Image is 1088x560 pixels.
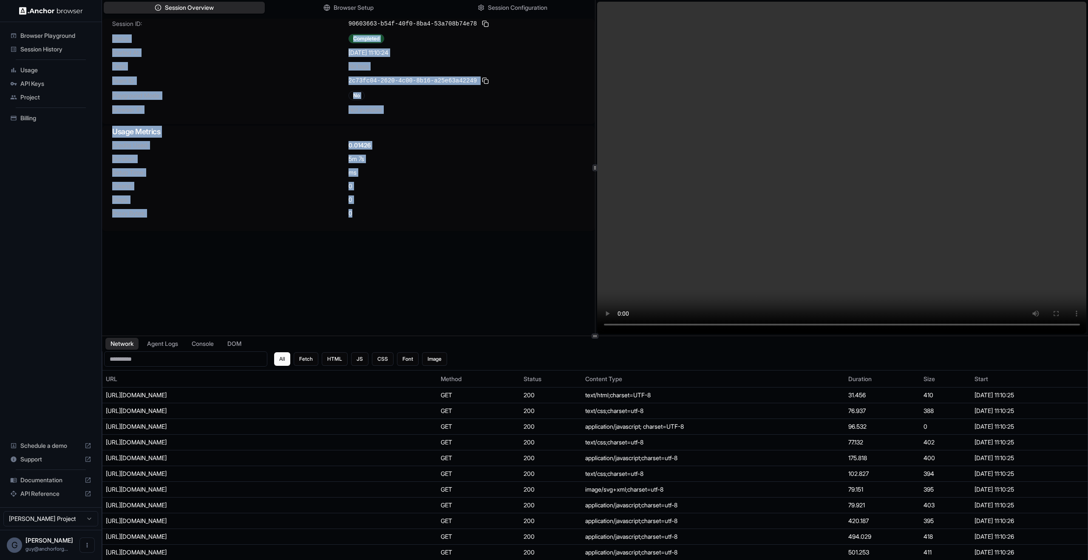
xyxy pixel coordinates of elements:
[351,352,368,366] button: JS
[348,34,384,43] div: Completed
[920,435,971,450] td: 402
[106,454,233,462] div: https://thevillagesurgerynewbarnet.webgp.com/assets/application-3180467a48c50e48c1da09f7189eccb6.js
[7,487,95,501] div: API Reference
[920,450,971,466] td: 400
[437,435,520,450] td: GET
[971,529,1088,545] td: [DATE] 11:10:26
[441,375,517,383] div: Method
[437,450,520,466] td: GET
[7,473,95,487] div: Documentation
[19,7,83,15] img: Anchor Logo
[971,387,1088,403] td: [DATE] 11:10:25
[112,168,348,177] span: Setup Time:
[437,482,520,498] td: GET
[520,450,582,466] td: 200
[585,375,841,383] div: Content Type
[920,482,971,498] td: 395
[971,419,1088,435] td: [DATE] 11:10:25
[372,352,394,366] button: CSS
[7,537,22,553] div: G
[106,548,233,557] div: https://thevillagesurgerynewbarnet.webgp.com/assets/google/virtualPageViews-194d415fe7164fbbf3a33...
[848,375,917,383] div: Duration
[920,403,971,419] td: 388
[7,42,95,56] div: Session History
[920,466,971,482] td: 394
[845,498,920,513] td: 79.921
[582,529,845,545] td: application/javascript;charset=utf-8
[25,546,68,552] span: guy@anchorforge.io
[397,352,419,366] button: Font
[187,338,219,350] button: Console
[106,501,233,509] div: https://thevillagesurgerynewbarnet.webgp.com/assets/body/humanBody-fd320c3173a9162a5ddf50a13a67c2...
[20,93,91,102] span: Project
[422,352,447,366] button: Image
[112,195,348,204] span: Steps:
[920,387,971,403] td: 410
[222,338,246,350] button: DOM
[20,476,81,484] span: Documentation
[520,466,582,482] td: 200
[845,403,920,419] td: 76.937
[348,141,371,150] span: 0.01426
[348,195,352,204] span: 0
[7,63,95,77] div: Usage
[20,114,91,122] span: Billing
[524,375,578,383] div: Status
[106,391,233,399] div: https://thevillagesurgerynewbarnet.webgp.com/
[924,375,968,383] div: Size
[520,482,582,498] td: 200
[112,76,348,85] span: Team ID:
[106,422,233,431] div: https://www.googletagmanager.com/gtag/js?id=G-V367797KQ1
[7,453,95,466] div: Support
[20,45,91,54] span: Session History
[112,141,348,150] span: Credits Used:
[975,375,1085,383] div: Start
[112,155,348,163] span: Duration:
[20,441,81,450] span: Schedule a demo
[582,466,845,482] td: text/css;charset=utf-8
[112,91,348,100] span: Playground Mode:
[20,489,81,498] span: API Reference
[971,450,1088,466] td: [DATE] 11:10:25
[20,455,81,464] span: Support
[106,469,233,478] div: https://thevillagesurgerynewbarnet.webgp.com/assets/webgpMediaElements-7a4198a5394c7565189d5088cd...
[106,438,233,447] div: https://thevillagesurgerynewbarnet.webgp.com/assets/jquery/placeholder_polyfill-7f34c2890b9129bf5...
[845,387,920,403] td: 31.456
[106,485,233,494] div: https://thevillagesurgerynewbarnet.webgp.com/assets/nhs/icon-close-4f8a74860a167bd5b48fc05b592ea1...
[920,498,971,513] td: 403
[845,419,920,435] td: 96.532
[348,91,365,100] div: No
[348,182,352,190] span: 0
[845,435,920,450] td: 77.132
[348,209,352,218] span: 0
[294,352,318,366] button: Fetch
[520,529,582,545] td: 200
[520,403,582,419] td: 200
[845,450,920,466] td: 175.818
[520,513,582,529] td: 200
[582,513,845,529] td: application/javascript;charset=utf-8
[920,419,971,435] td: 0
[7,29,95,42] div: Browser Playground
[112,182,348,190] span: Tokens:
[25,537,73,544] span: Guy Ben Simhon
[112,126,585,138] h3: Usage Metrics
[437,419,520,435] td: GET
[845,529,920,545] td: 494.029
[7,111,95,125] div: Billing
[322,352,348,366] button: HTML
[437,466,520,482] td: GET
[582,482,845,498] td: image/svg+xml;charset=utf-8
[520,387,582,403] td: 200
[437,498,520,513] td: GET
[20,66,91,74] span: Usage
[920,513,971,529] td: 395
[437,387,520,403] td: GET
[520,419,582,435] td: 200
[348,20,477,28] span: 90603663-b54f-40f0-8ba4-53a708b74e78
[845,513,920,529] td: 420.187
[165,3,214,12] span: Session Overview
[971,513,1088,529] td: [DATE] 11:10:26
[106,532,233,541] div: https://thevillagesurgerynewbarnet.webgp.com/assets/google/googleAnalyticsTracking-7b3a11637b44bb...
[845,466,920,482] td: 102.827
